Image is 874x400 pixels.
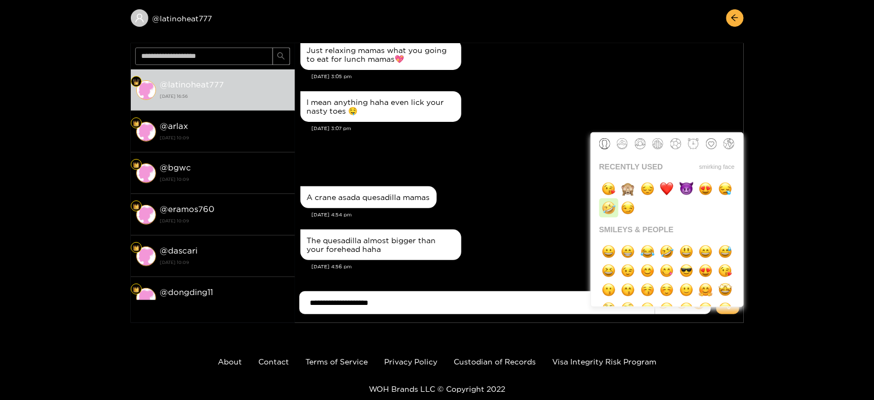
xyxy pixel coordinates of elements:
[602,283,616,297] img: 1f617.png
[160,216,290,226] strong: [DATE] 10:09
[699,283,713,297] img: 1f917.png
[731,14,739,23] span: arrow-left
[384,357,437,366] a: Privacy Policy
[160,121,189,131] strong: @ arlax
[133,286,140,293] img: Fan Level
[136,163,156,183] img: conversation
[660,245,674,258] img: 1f923.png
[312,125,738,132] div: [DATE] 3:07 pm
[160,174,290,184] strong: [DATE] 10:09
[160,257,290,267] strong: [DATE] 10:09
[300,186,437,208] div: Sep. 28, 4:54 pm
[300,39,461,70] div: Sep. 28, 3:05 pm
[680,302,693,316] img: 1f636.png
[719,264,732,278] img: 1f618.png
[719,182,732,196] img: 1f62a.png
[621,283,635,297] img: 1f619.png
[312,73,738,80] div: [DATE] 3:05 pm
[300,230,461,260] div: Sep. 28, 4:56 pm
[160,80,224,89] strong: @ latinoheat777
[699,245,713,258] img: 1f604.png
[621,264,635,278] img: 1f609.png
[160,204,215,214] strong: @ eramos760
[160,163,192,172] strong: @ bgwc
[621,245,635,258] img: 1f601.png
[136,122,156,142] img: conversation
[136,80,156,100] img: conversation
[602,201,616,215] img: 1f923.png
[312,211,738,219] div: [DATE] 4:54 pm
[621,182,635,196] img: 1f648.png
[307,236,455,254] div: The quesadilla almost bigger than your forehead haha
[602,245,616,258] img: 1f600.png
[135,13,144,23] span: user
[133,120,140,127] img: Fan Level
[602,182,616,196] img: 1f618.png
[641,302,655,316] img: 1f610.png
[699,302,713,316] img: 1f644.png
[641,283,655,297] img: 1f61a.png
[277,52,285,61] span: search
[300,168,727,175] div: [DATE] 3:24 pm
[660,283,674,297] img: 263a-fe0f.png
[258,357,289,366] a: Contact
[160,246,198,255] strong: @ dascari
[160,299,290,309] strong: [DATE] 10:09
[273,48,290,65] button: search
[136,288,156,308] img: conversation
[602,264,616,278] img: 1f606.png
[312,263,738,270] div: [DATE] 4:56 pm
[660,182,674,196] img: 2764-fe0f.png
[307,46,455,63] div: Just relaxing mamas what you going to eat for lunch mamas💖
[621,201,635,215] img: 1f60f.png
[680,283,693,297] img: 1f642.png
[621,302,635,316] img: 1f928.png
[305,357,368,366] a: Terms of Service
[160,133,290,143] strong: [DATE] 10:09
[300,91,461,122] div: Sep. 28, 3:07 pm
[680,182,693,196] img: 1f608.png
[133,162,140,168] img: Fan Level
[131,9,295,27] div: @latinoheat777
[552,357,656,366] a: Visa Integrity Risk Program
[602,302,616,316] img: 1f914.png
[680,264,693,278] img: 1f60e.png
[136,205,156,225] img: conversation
[218,357,242,366] a: About
[719,245,732,258] img: 1f605.png
[307,193,430,202] div: A crane asada quesadilla mamas
[133,245,140,251] img: Fan Level
[454,357,536,366] a: Custodian of Records
[660,264,674,278] img: 1f60b.png
[699,182,713,196] img: 1f60d.png
[719,302,732,316] img: 1f60f.png
[660,302,674,316] img: 1f611.png
[641,264,655,278] img: 1f60a.png
[641,245,655,258] img: 1f602.png
[160,91,290,101] strong: [DATE] 16:56
[680,245,693,258] img: 1f603.png
[641,182,655,196] img: 1f614.png
[307,98,455,115] div: I mean anything haha even lick your nasty toes 🤤
[719,283,732,297] img: 1f929.png
[133,203,140,210] img: Fan Level
[160,287,213,297] strong: @ dongding11
[136,246,156,266] img: conversation
[699,264,713,278] img: 1f60d.png
[726,9,744,27] button: arrow-left
[133,79,140,85] img: Fan Level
